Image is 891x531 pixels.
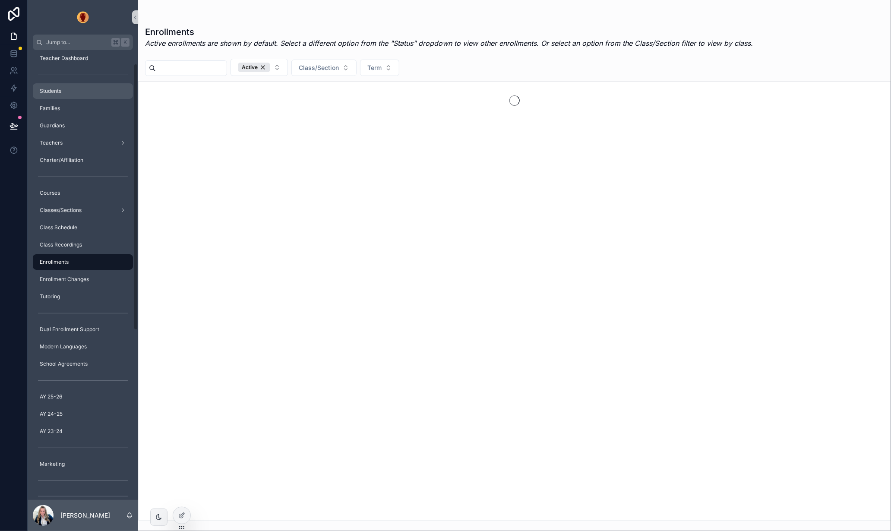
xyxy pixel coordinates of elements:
[33,456,133,472] a: Marketing
[40,411,63,417] span: AY 24-25
[40,207,82,214] span: Classes/Sections
[33,51,133,66] a: Teacher Dashboard
[33,322,133,337] a: Dual Enrollment Support
[33,356,133,372] a: School Agreements
[40,461,65,468] span: Marketing
[33,152,133,168] a: Charter/Affiliation
[231,59,288,76] button: Select Button
[33,185,133,201] a: Courses
[40,224,77,231] span: Class Schedule
[367,63,382,72] span: Term
[46,39,108,46] span: Jump to...
[33,406,133,422] a: AY 24-25
[28,50,138,500] div: scrollable content
[40,105,60,112] span: Families
[145,39,753,47] em: Active enrollments are shown by default. Select a different option from the "Status" dropdown to ...
[360,60,399,76] button: Select Button
[40,259,69,265] span: Enrollments
[238,63,270,72] button: Unselect ACTIVE
[33,118,133,133] a: Guardians
[145,26,753,38] h1: Enrollments
[33,35,133,50] button: Jump to...K
[40,139,63,146] span: Teachers
[122,39,129,46] span: K
[40,293,60,300] span: Tutoring
[76,10,90,24] img: App logo
[40,428,63,435] span: AY 23-24
[33,272,133,287] a: Enrollment Changes
[40,190,60,196] span: Courses
[299,63,339,72] span: Class/Section
[40,360,88,367] span: School Agreements
[40,343,87,350] span: Modern Languages
[33,202,133,218] a: Classes/Sections
[40,276,89,283] span: Enrollment Changes
[33,339,133,354] a: Modern Languages
[33,289,133,304] a: Tutoring
[60,511,110,520] p: [PERSON_NAME]
[40,393,62,400] span: AY 25-26
[33,135,133,151] a: Teachers
[33,220,133,235] a: Class Schedule
[238,63,270,72] div: Active
[33,424,133,439] a: AY 23-24
[40,241,82,248] span: Class Recordings
[291,60,357,76] button: Select Button
[40,55,88,62] span: Teacher Dashboard
[33,83,133,99] a: Students
[33,254,133,270] a: Enrollments
[40,326,99,333] span: Dual Enrollment Support
[33,101,133,116] a: Families
[40,157,83,164] span: Charter/Affiliation
[40,88,61,95] span: Students
[33,237,133,253] a: Class Recordings
[33,389,133,405] a: AY 25-26
[40,122,65,129] span: Guardians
